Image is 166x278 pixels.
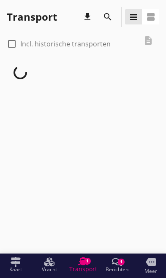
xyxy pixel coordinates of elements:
[82,12,93,22] i: download
[128,12,139,22] i: view_headline
[100,254,134,276] a: Berichten
[146,257,156,267] i: more
[106,267,128,272] span: Berichten
[144,269,157,274] span: Meer
[66,254,100,276] a: Transport
[118,259,125,265] div: 1
[33,254,66,276] a: Vracht
[69,266,97,272] span: Transport
[9,267,22,272] span: Kaart
[7,10,57,24] div: Transport
[20,40,111,48] label: Incl. historische transporten
[146,12,156,22] i: view_agenda
[103,12,113,22] i: search
[42,267,57,272] span: Vracht
[84,258,91,265] div: 1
